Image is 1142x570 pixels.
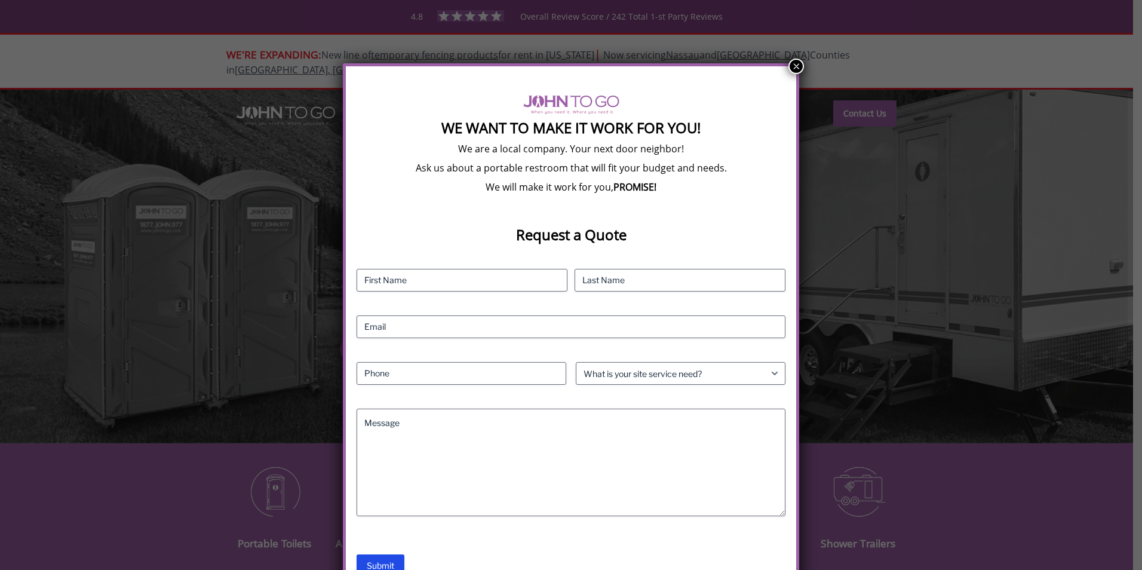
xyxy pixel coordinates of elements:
p: Ask us about a portable restroom that will fit your budget and needs. [357,161,786,174]
input: Phone [357,362,566,385]
p: We are a local company. Your next door neighbor! [357,142,786,155]
input: Last Name [575,269,785,292]
b: PROMISE! [613,180,656,194]
button: Close [788,59,804,74]
strong: Request a Quote [516,225,627,244]
input: First Name [357,269,567,292]
p: We will make it work for you, [357,180,786,194]
img: logo of viptogo [523,95,619,114]
strong: We Want To Make It Work For You! [441,118,701,137]
input: Email [357,315,786,338]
